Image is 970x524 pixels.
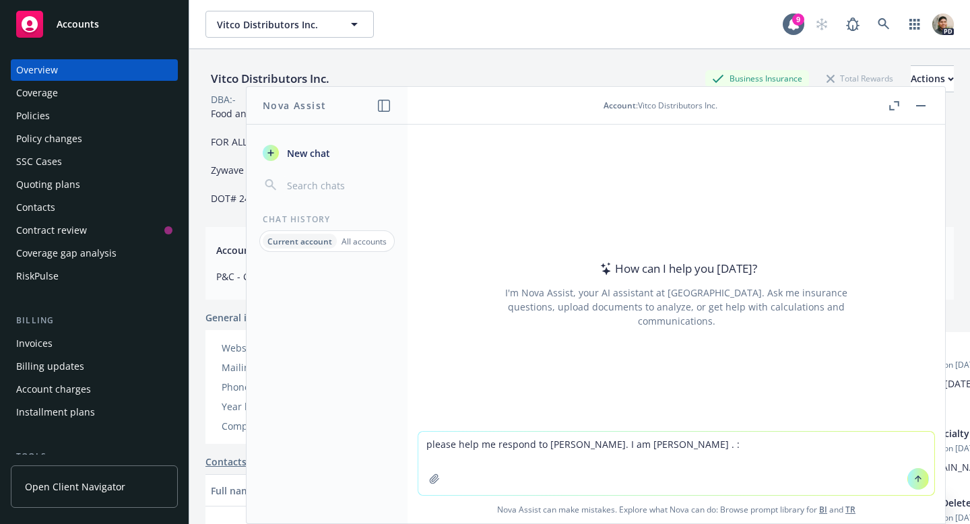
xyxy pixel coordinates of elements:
button: Vitco Distributors Inc. [205,11,374,38]
a: Billing updates [11,356,178,377]
a: Report a Bug [839,11,866,38]
div: Billing [11,314,178,327]
a: Policy changes [11,128,178,150]
span: P&C - Commercial lines [216,269,335,284]
div: I'm Nova Assist, your AI assistant at [GEOGRAPHIC_DATA]. Ask me insurance questions, upload docum... [487,286,866,328]
span: Open Client Navigator [25,480,125,494]
span: Account type [216,243,335,257]
a: Coverage gap analysis [11,242,178,264]
span: Accounts [57,19,99,30]
div: Full name [211,484,307,498]
div: Billing updates [16,356,84,377]
p: All accounts [342,236,387,247]
a: SSC Cases [11,151,178,172]
a: TR [845,504,855,515]
div: Chat History [247,214,408,225]
div: How can I help you [DATE]? [596,260,757,277]
a: Contacts [205,455,247,469]
div: Account charges [16,379,91,400]
a: Overview [11,59,178,81]
span: Nova Assist can make mistakes. Explore what Nova can do: Browse prompt library for and [413,496,940,523]
a: RiskPulse [11,265,178,287]
span: Food and meat distributor FOR ALL BILLING QUESTIONS REACH OUT TO [PERSON_NAME] OR [PERSON_NAME] Z... [211,107,584,205]
h1: Nova Assist [263,98,326,112]
div: Contacts [16,197,55,218]
a: Installment plans [11,401,178,423]
a: Start snowing [808,11,835,38]
div: Coverage gap analysis [16,242,117,264]
div: Business Insurance [705,70,809,87]
a: Invoices [11,333,178,354]
span: General info [205,310,262,325]
div: Overview [16,59,58,81]
button: New chat [257,141,397,165]
p: Current account [267,236,332,247]
div: Mailing address [222,360,333,374]
span: New chat [284,146,330,160]
div: Tools [11,450,178,463]
a: Coverage [11,82,178,104]
div: Policies [16,105,50,127]
div: Total Rewards [820,70,900,87]
a: Quoting plans [11,174,178,195]
a: Policies [11,105,178,127]
div: Invoices [16,333,53,354]
div: 9 [792,13,804,26]
div: Year business started [222,399,333,414]
a: Switch app [901,11,928,38]
div: Company size [222,419,333,433]
div: Coverage [16,82,58,104]
div: RiskPulse [16,265,59,287]
textarea: please help me respond to [PERSON_NAME]. I am [PERSON_NAME] . : [418,432,934,495]
span: Vitco Distributors Inc. [217,18,333,32]
div: Website [222,341,333,355]
div: Actions [911,66,954,92]
a: Accounts [11,5,178,43]
a: BI [819,504,827,515]
div: Installment plans [16,401,95,423]
a: Contract review [11,220,178,241]
div: Vitco Distributors Inc. [205,70,335,88]
a: Account charges [11,379,178,400]
div: Phone number [222,380,333,394]
a: Search [870,11,897,38]
a: Contacts [11,197,178,218]
img: photo [932,13,954,35]
div: SSC Cases [16,151,62,172]
button: Actions [911,65,954,92]
div: Quoting plans [16,174,80,195]
div: Policy changes [16,128,82,150]
div: : Vitco Distributors Inc. [604,100,717,111]
input: Search chats [284,176,391,195]
button: Full name [205,474,327,506]
div: Contract review [16,220,87,241]
span: Account [604,100,636,111]
div: DBA: - [211,92,236,106]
